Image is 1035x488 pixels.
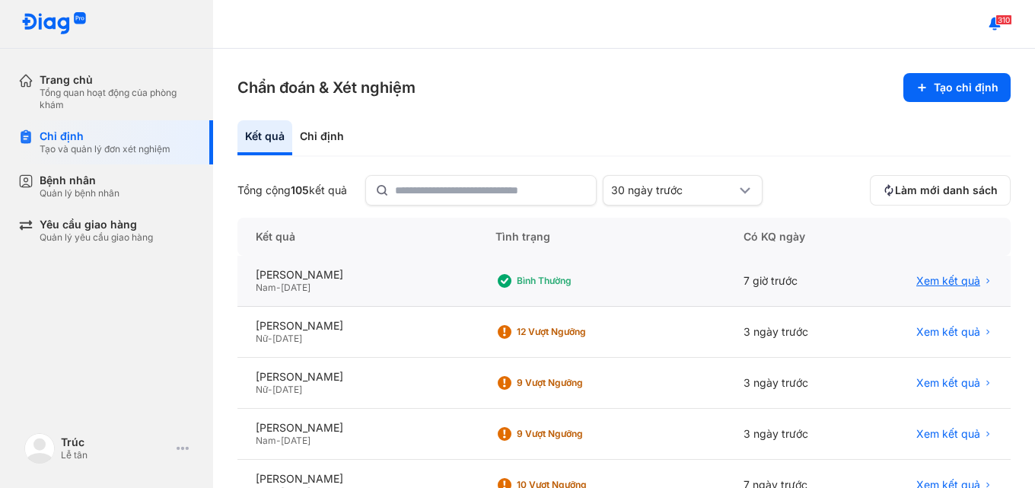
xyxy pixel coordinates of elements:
span: Nam [256,282,276,293]
span: Xem kết quả [916,325,980,339]
div: Lễ tân [61,449,170,461]
div: Có KQ ngày [725,218,861,256]
div: Tổng quan hoạt động của phòng khám [40,87,195,111]
div: Chỉ định [40,129,170,143]
span: - [268,384,272,395]
span: [DATE] [281,435,310,446]
img: logo [24,433,55,464]
span: Nữ [256,384,268,395]
div: Bệnh nhân [40,174,119,187]
div: [PERSON_NAME] [256,319,459,333]
div: 3 ngày trước [725,409,861,460]
div: 3 ngày trước [725,358,861,409]
div: Tình trạng [477,218,725,256]
span: Nữ [256,333,268,344]
span: [DATE] [272,333,302,344]
div: 9 Vượt ngưỡng [517,428,639,440]
h3: Chẩn đoán & Xét nghiệm [237,77,416,98]
div: Trúc [61,435,170,449]
div: 12 Vượt ngưỡng [517,326,639,338]
button: Tạo chỉ định [903,73,1011,102]
span: Làm mới danh sách [895,183,998,197]
span: [DATE] [272,384,302,395]
img: logo [21,12,87,36]
span: Xem kết quả [916,427,980,441]
div: 9 Vượt ngưỡng [517,377,639,389]
div: Yêu cầu giao hàng [40,218,153,231]
div: Tổng cộng kết quả [237,183,347,197]
div: 30 ngày trước [611,183,736,197]
div: [PERSON_NAME] [256,472,459,486]
span: Xem kết quả [916,376,980,390]
div: 3 ngày trước [725,307,861,358]
span: - [268,333,272,344]
div: Chỉ định [292,120,352,155]
div: [PERSON_NAME] [256,370,459,384]
div: Tạo và quản lý đơn xét nghiệm [40,143,170,155]
div: Kết quả [237,218,477,256]
div: Trang chủ [40,73,195,87]
span: Xem kết quả [916,274,980,288]
span: 310 [995,14,1012,25]
div: [PERSON_NAME] [256,421,459,435]
span: Nam [256,435,276,446]
div: Kết quả [237,120,292,155]
span: - [276,282,281,293]
div: Quản lý bệnh nhân [40,187,119,199]
span: 105 [291,183,309,196]
div: Bình thường [517,275,639,287]
span: - [276,435,281,446]
div: Quản lý yêu cầu giao hàng [40,231,153,244]
span: [DATE] [281,282,310,293]
button: Làm mới danh sách [870,175,1011,206]
div: [PERSON_NAME] [256,268,459,282]
div: 7 giờ trước [725,256,861,307]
